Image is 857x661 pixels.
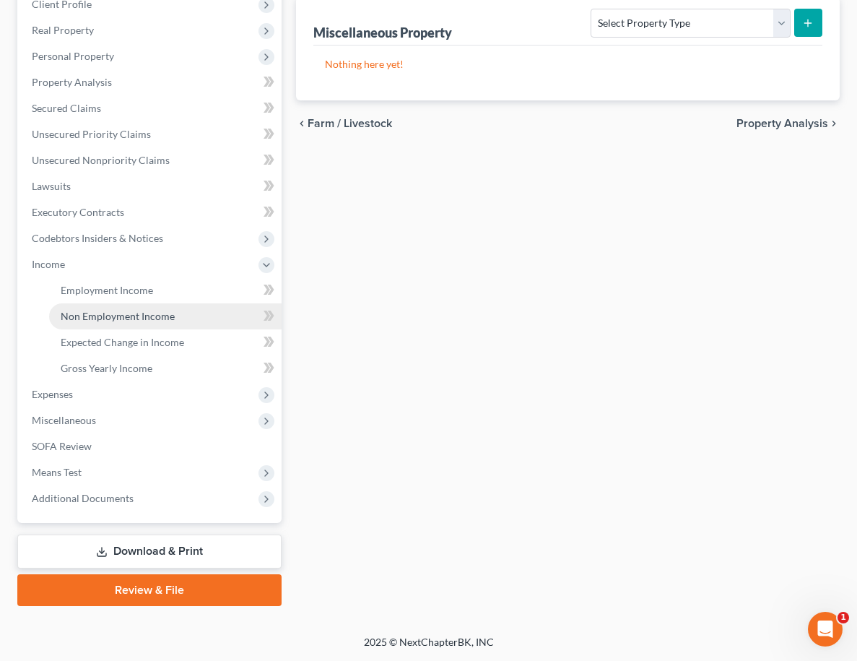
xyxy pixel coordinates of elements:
[313,24,452,41] div: Miscellaneous Property
[296,118,392,129] button: chevron_left Farm / Livestock
[736,118,828,129] span: Property Analysis
[32,466,82,478] span: Means Test
[49,303,282,329] a: Non Employment Income
[32,440,92,452] span: SOFA Review
[32,154,170,166] span: Unsecured Nonpriority Claims
[808,612,843,647] iframe: Intercom live chat
[20,69,282,95] a: Property Analysis
[32,128,151,140] span: Unsecured Priority Claims
[20,173,282,199] a: Lawsuits
[838,612,849,623] span: 1
[61,310,175,322] span: Non Employment Income
[32,492,134,504] span: Additional Documents
[32,414,96,426] span: Miscellaneous
[20,121,282,147] a: Unsecured Priority Claims
[32,258,65,270] span: Income
[32,102,101,114] span: Secured Claims
[32,50,114,62] span: Personal Property
[49,277,282,303] a: Employment Income
[20,147,282,173] a: Unsecured Nonpriority Claims
[61,362,152,374] span: Gross Yearly Income
[20,199,282,225] a: Executory Contracts
[325,57,811,72] p: Nothing here yet!
[17,574,282,606] a: Review & File
[61,284,153,296] span: Employment Income
[32,76,112,88] span: Property Analysis
[61,336,184,348] span: Expected Change in Income
[828,118,840,129] i: chevron_right
[32,388,73,400] span: Expenses
[49,355,282,381] a: Gross Yearly Income
[32,180,71,192] span: Lawsuits
[296,118,308,129] i: chevron_left
[32,206,124,218] span: Executory Contracts
[32,232,163,244] span: Codebtors Insiders & Notices
[20,433,282,459] a: SOFA Review
[82,635,775,661] div: 2025 © NextChapterBK, INC
[20,95,282,121] a: Secured Claims
[308,118,392,129] span: Farm / Livestock
[49,329,282,355] a: Expected Change in Income
[17,535,282,569] a: Download & Print
[32,24,94,36] span: Real Property
[736,118,840,129] button: Property Analysis chevron_right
